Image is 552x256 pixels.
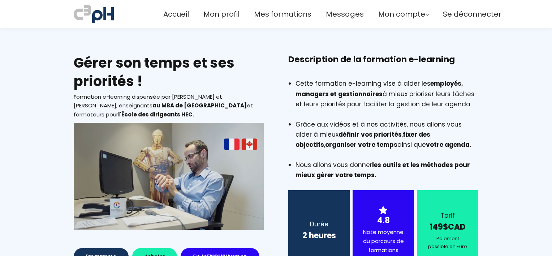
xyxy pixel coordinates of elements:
[325,140,397,149] strong: organiser votre temps
[326,8,364,20] a: Messages
[430,221,466,232] strong: 149$CAD
[296,79,463,98] strong: employés, managers et gestionnaires
[74,93,264,119] div: Formation e-learning dispensée par [PERSON_NAME] et [PERSON_NAME], enseignants et formateurs pour
[203,8,240,20] a: Mon profil
[296,130,430,149] strong: fixer des objectifs
[443,8,501,20] a: Se déconnecter
[296,161,470,179] strong: les outils et les méthodes pour mieux gérer votre temps.
[296,119,478,160] li: Grâce aux vidéos et à nos activités, nous allons vous aider à mieux , , ainsi que
[426,210,469,221] div: Tarif
[377,215,390,226] strong: 4.8
[302,230,336,241] b: 2 heures
[74,54,264,91] h2: Gérer son temps et ses priorités !
[296,78,478,119] li: Cette formation e-learning vise à aider les à mieux prioriser leurs tâches et leurs priorités pou...
[254,8,311,20] a: Mes formations
[152,102,247,109] b: au MBA de [GEOGRAPHIC_DATA]
[288,54,478,77] h3: Description de la formation e-learning
[426,235,469,251] div: Paiement possible en Euro
[378,8,425,20] span: Mon compte
[296,160,478,180] li: Nous allons vous donner
[297,219,341,229] div: Durée
[163,8,189,20] a: Accueil
[426,140,471,149] strong: votre agenda.
[74,4,114,25] img: a70bc7685e0efc0bd0b04b3506828469.jpeg
[338,130,402,139] strong: définir vos priorités
[118,111,194,118] b: l'École des dirigeants HEC.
